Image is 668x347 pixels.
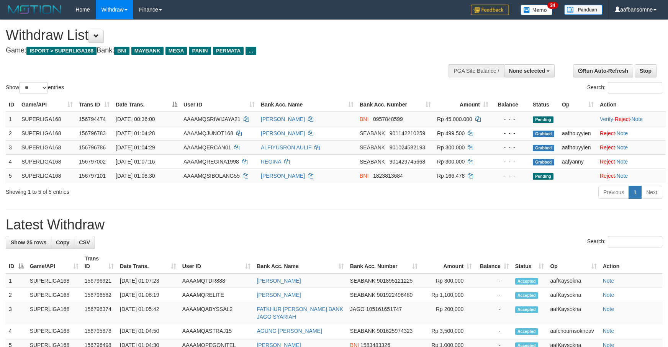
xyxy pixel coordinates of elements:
[79,239,90,246] span: CSV
[18,169,76,183] td: SUPERLIGA168
[615,116,630,122] a: Reject
[6,47,438,54] h4: Game: Bank:
[597,169,666,183] td: ·
[261,159,281,165] a: REGINA
[6,217,662,232] h1: Latest Withdraw
[434,98,491,112] th: Amount: activate to sort column ascending
[51,236,74,249] a: Copy
[117,302,179,324] td: [DATE] 01:05:42
[603,278,614,284] a: Note
[258,98,357,112] th: Bank Acc. Name: activate to sort column ascending
[512,252,547,273] th: Status: activate to sort column ascending
[6,324,27,338] td: 4
[475,273,512,288] td: -
[11,239,46,246] span: Show 25 rows
[18,112,76,126] td: SUPERLIGA168
[530,98,559,112] th: Status
[189,47,211,55] span: PANIN
[366,306,402,312] span: Copy 105161651747 to clipboard
[597,126,666,140] td: ·
[521,5,553,15] img: Button%20Memo.svg
[116,173,155,179] span: [DATE] 01:08:30
[603,328,614,334] a: Note
[6,169,18,183] td: 5
[533,131,554,137] span: Grabbed
[76,98,113,112] th: Trans ID: activate to sort column ascending
[597,98,666,112] th: Action
[6,140,18,154] td: 3
[494,129,527,137] div: - - -
[6,98,18,112] th: ID
[257,278,301,284] a: [PERSON_NAME]
[117,288,179,302] td: [DATE] 01:06:19
[6,82,64,93] label: Show entries
[547,288,599,302] td: aafKaysokna
[390,130,425,136] span: Copy 901142210259 to clipboard
[421,324,475,338] td: Rp 3,500,000
[116,116,155,122] span: [DATE] 00:36:00
[597,140,666,154] td: ·
[257,306,343,320] a: FATKHUR [PERSON_NAME] BANK JAGO SYARIAH
[603,292,614,298] a: Note
[533,145,554,151] span: Grabbed
[573,64,633,77] a: Run Auto-Refresh
[547,302,599,324] td: aafKaysokna
[261,173,305,179] a: [PERSON_NAME]
[113,98,180,112] th: Date Trans.: activate to sort column descending
[597,112,666,126] td: · ·
[116,144,155,151] span: [DATE] 01:04:29
[533,116,553,123] span: Pending
[179,324,254,338] td: AAAAMQASTRAJ15
[360,173,368,179] span: BNI
[350,328,375,334] span: SEABANK
[6,252,27,273] th: ID: activate to sort column descending
[608,236,662,247] input: Search:
[131,47,164,55] span: MAYBANK
[360,116,368,122] span: BNI
[360,130,385,136] span: SEABANK
[437,159,465,165] span: Rp 300.000
[56,239,69,246] span: Copy
[117,324,179,338] td: [DATE] 01:04:50
[629,186,642,199] a: 1
[515,278,538,285] span: Accepted
[116,159,155,165] span: [DATE] 01:07:16
[373,173,403,179] span: Copy 1823813684 to clipboard
[6,4,64,15] img: MOTION_logo.png
[6,112,18,126] td: 1
[261,144,311,151] a: ALFIYUSRON AULIF
[598,186,629,199] a: Previous
[421,252,475,273] th: Amount: activate to sort column ascending
[261,130,305,136] a: [PERSON_NAME]
[617,159,628,165] a: Note
[449,64,504,77] div: PGA Site Balance /
[254,252,347,273] th: Bank Acc. Name: activate to sort column ascending
[179,273,254,288] td: AAAAMQTDR888
[437,116,472,122] span: Rp 45.000.000
[617,144,628,151] a: Note
[19,82,48,93] select: Showentries
[183,130,233,136] span: AAAAMQJUNOT168
[82,252,117,273] th: Trans ID: activate to sort column ascending
[18,126,76,140] td: SUPERLIGA168
[547,252,599,273] th: Op: activate to sort column ascending
[347,252,421,273] th: Bank Acc. Number: activate to sort column ascending
[475,288,512,302] td: -
[350,292,375,298] span: SEABANK
[377,292,413,298] span: Copy 901922496480 to clipboard
[183,116,241,122] span: AAAAMQSRIWIJAYA21
[600,144,615,151] a: Reject
[377,328,413,334] span: Copy 901625974323 to clipboard
[533,173,553,180] span: Pending
[179,288,254,302] td: AAAAMQRELITE
[587,82,662,93] label: Search:
[494,158,527,165] div: - - -
[421,273,475,288] td: Rp 300,000
[117,252,179,273] th: Date Trans.: activate to sort column ascending
[6,28,438,43] h1: Withdraw List
[26,47,97,55] span: ISPORT > SUPERLIGA168
[603,306,614,312] a: Note
[390,159,425,165] span: Copy 901429745668 to clipboard
[257,292,301,298] a: [PERSON_NAME]
[183,159,239,165] span: AAAAMQREGINA1998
